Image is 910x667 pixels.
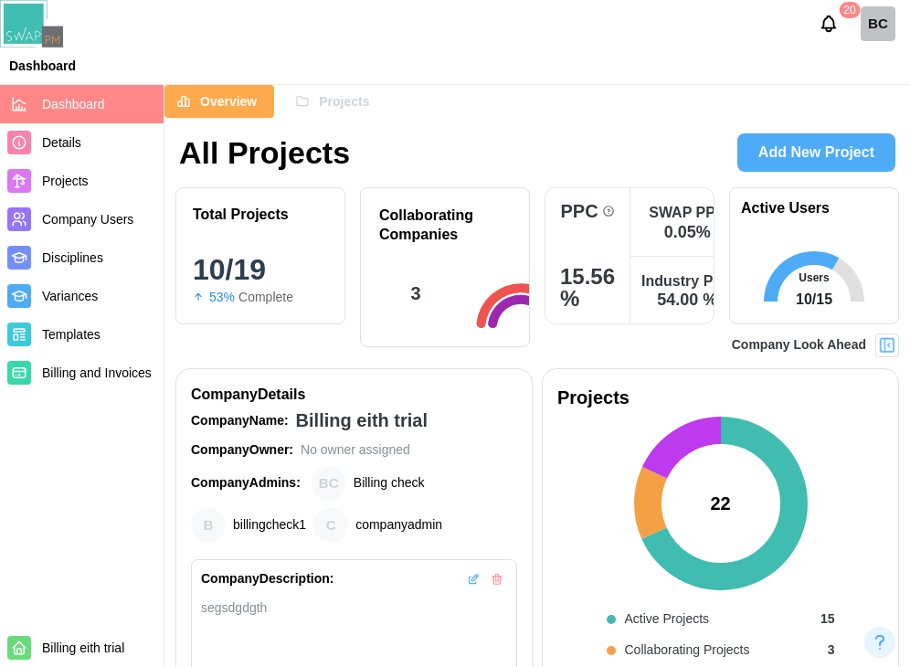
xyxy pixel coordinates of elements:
div: segsdgdgth [201,598,507,618]
div: Company Name: [191,411,289,431]
div: Billing check [312,466,346,501]
a: Billing check [861,6,895,41]
h1: All Projects [179,132,350,173]
span: Billing and Invoices [42,365,152,380]
span: Variances [42,289,98,303]
div: Complete [238,288,293,308]
h1: Active Users [741,199,830,218]
span: Add New Project [758,134,874,171]
span: Projects [319,86,369,117]
div: Projects [557,384,884,412]
div: 20 [839,2,860,18]
div: Industry PPC [641,272,733,290]
strong: Company Owner: [191,442,293,457]
span: Overview [200,86,257,117]
div: No owner assigned [301,440,410,461]
div: Company Look Ahead [732,335,866,355]
div: 53% [209,288,235,308]
h1: Collaborating Companies [379,206,511,245]
div: 54.00 % [657,291,717,308]
span: Projects [42,174,89,188]
div: Total Projects [193,206,289,223]
span: Company Users [42,212,133,227]
div: PPC [560,202,598,220]
button: Overview [164,85,274,118]
div: 3 [410,280,420,308]
strong: Company Admins: [191,475,301,490]
button: Projects [283,85,386,118]
div: Billing check [354,473,425,493]
span: Disciplines [42,250,103,265]
a: Add New Project [737,133,895,172]
span: Billing eith trial [42,641,124,655]
div: 0.05 % [664,224,711,240]
span: Details [42,135,81,150]
div: Company Description: [201,569,333,589]
div: Dashboard [9,59,76,72]
span: Dashboard [42,97,105,111]
button: Notifications [813,8,844,39]
div: companyadmin [355,515,442,535]
img: Project Look Ahead Button [878,336,896,355]
div: companyadmin [313,508,348,543]
span: Templates [42,327,101,342]
div: Company Details [191,384,517,407]
div: 15.56 % [560,266,615,310]
div: 3 [828,641,835,661]
div: Billing eith trial [296,407,428,435]
div: 22 [710,490,730,518]
div: Active Projects [625,609,710,630]
div: SWAP PPC [649,204,725,221]
div: Collaborating Projects [625,641,750,661]
div: BC [861,6,895,41]
div: 10/19 [193,255,328,284]
div: billingcheck1 [233,515,306,535]
div: 15 [820,609,835,630]
div: billingcheck1 [191,508,226,543]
